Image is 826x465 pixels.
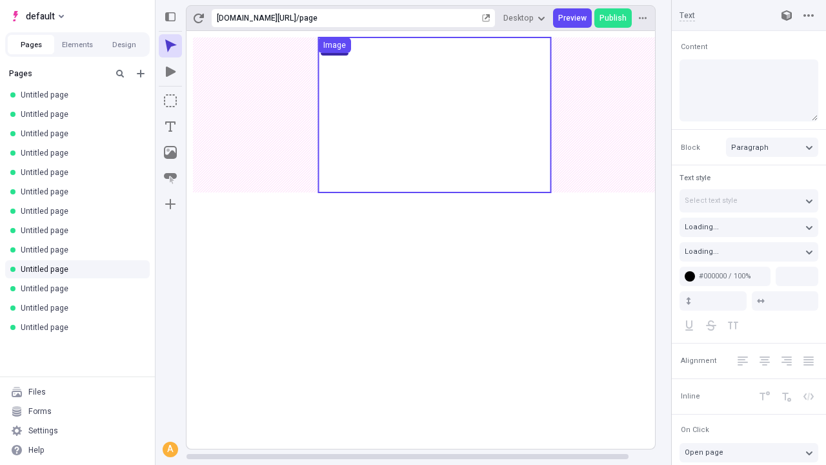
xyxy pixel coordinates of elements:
span: Publish [599,13,627,23]
button: #000000 / 100% [680,267,771,286]
div: Files [28,387,46,397]
button: Content [678,39,710,54]
div: Help [28,445,45,455]
span: Loading... [685,246,719,257]
button: Image [159,141,182,164]
div: #000000 / 100% [699,271,765,281]
button: Button [159,167,182,190]
button: Text [159,115,182,138]
button: Preview [553,8,592,28]
div: Untitled page [21,245,139,255]
button: Alignment [678,353,719,369]
span: Inline [681,391,700,401]
span: Select text style [685,195,738,206]
button: Desktop [498,8,550,28]
div: [URL][DOMAIN_NAME] [217,13,296,23]
button: Loading... [680,218,818,237]
div: Untitled page [21,187,139,197]
div: page [299,13,479,23]
div: Untitled page [21,206,139,216]
button: Paragraph [726,138,818,157]
button: Right Align [777,351,796,371]
button: Publish [594,8,632,28]
button: Design [101,35,147,54]
input: Text [680,10,764,21]
span: Loading... [685,222,719,232]
div: Untitled page [21,90,139,100]
button: Left Align [733,351,752,371]
span: Open page [685,447,723,458]
div: Untitled page [21,284,139,294]
div: Untitled page [21,264,139,274]
button: On Click [678,422,712,438]
div: Untitled page [21,225,139,236]
button: Code [799,387,818,406]
span: Preview [558,13,587,23]
button: Inline [678,389,703,404]
div: Untitled page [21,303,139,313]
span: Content [681,42,707,52]
span: On Click [681,425,709,435]
button: Select site [5,6,69,26]
button: Elements [54,35,101,54]
div: Untitled page [21,109,139,119]
div: Untitled page [21,322,139,333]
button: Superscript [755,387,774,406]
button: Justify [799,351,818,371]
div: Forms [28,406,52,417]
button: Pages [8,35,54,54]
button: Select text style [680,189,818,212]
div: A [164,443,177,456]
button: Image [318,37,351,53]
button: Open page [680,443,818,462]
button: Add new [133,66,148,81]
button: Block [678,139,703,155]
button: Loading... [680,242,818,262]
button: Center Align [755,351,774,371]
span: Desktop [503,13,534,23]
div: Untitled page [21,129,139,139]
div: Settings [28,426,58,436]
span: Block [681,143,700,152]
div: Untitled page [21,148,139,158]
div: / [296,13,299,23]
span: Paragraph [731,142,769,153]
div: Image [323,40,346,50]
button: Subscript [777,387,796,406]
button: Box [159,89,182,112]
div: Pages [9,68,107,79]
span: default [26,8,55,24]
span: Text style [680,172,710,183]
span: Alignment [681,356,716,366]
div: Untitled page [21,167,139,178]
